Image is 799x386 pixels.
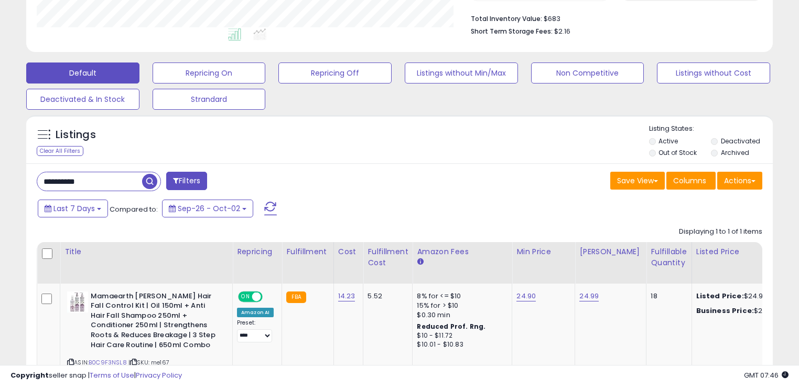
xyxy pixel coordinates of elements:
[649,124,773,134] p: Listing States:
[136,370,182,380] a: Privacy Policy
[153,62,266,84] button: Repricing On
[90,370,134,380] a: Terms of Use
[417,291,504,301] div: 8% for <= $10
[417,322,485,331] b: Reduced Prof. Rng.
[554,26,570,36] span: $2.16
[37,146,83,156] div: Clear All Filters
[237,319,274,343] div: Preset:
[417,257,423,267] small: Amazon Fees.
[696,306,783,316] div: $24.73
[261,292,278,301] span: OFF
[153,89,266,110] button: Strandard
[516,246,570,257] div: Min Price
[417,301,504,310] div: 15% for > $10
[696,291,783,301] div: $24.99
[679,227,762,237] div: Displaying 1 to 1 of 1 items
[696,306,754,316] b: Business Price:
[67,291,88,312] img: 417OTdOkLaL._SL40_.jpg
[673,175,706,186] span: Columns
[278,62,392,84] button: Repricing Off
[56,128,96,142] h5: Listings
[338,246,359,257] div: Cost
[237,246,277,257] div: Repricing
[91,291,218,352] b: Mamaearth [PERSON_NAME] Hair Fall Control Kit | Oil 150ml + Anti Hair Fall Shampoo 250ml + Condit...
[696,291,744,301] b: Listed Price:
[368,291,404,301] div: 5.52
[696,246,787,257] div: Listed Price
[26,62,139,84] button: Default
[26,89,139,110] button: Deactivated & In Stock
[237,308,274,317] div: Amazon AI
[579,246,642,257] div: [PERSON_NAME]
[579,291,599,301] a: 24.99
[651,291,683,301] div: 18
[10,370,49,380] strong: Copyright
[286,246,329,257] div: Fulfillment
[417,246,508,257] div: Amazon Fees
[721,148,749,157] label: Archived
[286,291,306,303] small: FBA
[471,14,542,23] b: Total Inventory Value:
[239,292,252,301] span: ON
[610,172,665,190] button: Save View
[657,62,770,84] button: Listings without Cost
[162,200,253,217] button: Sep-26 - Oct-02
[166,172,207,190] button: Filters
[368,246,408,268] div: Fulfillment Cost
[721,137,760,145] label: Deactivated
[417,331,504,340] div: $10 - $11.72
[471,12,754,24] li: $683
[10,371,182,381] div: seller snap | |
[658,148,697,157] label: Out of Stock
[38,200,108,217] button: Last 7 Days
[178,203,240,214] span: Sep-26 - Oct-02
[338,291,355,301] a: 14.23
[658,137,678,145] label: Active
[471,27,553,36] b: Short Term Storage Fees:
[53,203,95,214] span: Last 7 Days
[110,204,158,214] span: Compared to:
[531,62,644,84] button: Non Competitive
[417,310,504,320] div: $0.30 min
[417,340,504,349] div: $10.01 - $10.83
[744,370,789,380] span: 2025-10-10 07:46 GMT
[717,172,762,190] button: Actions
[64,246,228,257] div: Title
[666,172,716,190] button: Columns
[405,62,518,84] button: Listings without Min/Max
[651,246,687,268] div: Fulfillable Quantity
[516,291,536,301] a: 24.90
